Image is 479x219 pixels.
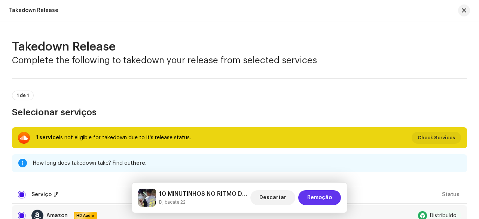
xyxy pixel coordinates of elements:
h5: 10 MINUTINHOS NO RITMO DE SÃO CRISTÓVÃO 003 [159,189,247,198]
span: here [133,161,145,166]
span: HD Audio [74,213,96,218]
div: Amazon [46,213,68,218]
button: Remoção [298,190,341,205]
strong: 1 service [36,135,59,140]
span: Check Services [418,130,455,145]
span: Remoção [307,190,332,205]
div: Takedown Release [9,7,58,13]
h3: Selecionar serviços [12,106,467,118]
div: Distribuído [430,213,457,218]
h2: Takedown Release [12,39,467,54]
button: Descartar [250,190,295,205]
img: d81b9ccd-56e2-4a1a-8b6a-c75a47b3dcd8 [138,189,156,207]
div: How long does takedown take? Find out . [33,159,461,168]
small: 10 MINUTINHOS NO RITMO DE SÃO CRISTÓVÃO 003 [159,198,247,206]
span: Descartar [259,190,286,205]
span: 1 de 1 [17,93,29,98]
div: is not eligible for takedown due to it's release status. [36,133,191,142]
h3: Complete the following to takedown your release from selected services [12,54,467,66]
button: Check Services [412,132,461,144]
